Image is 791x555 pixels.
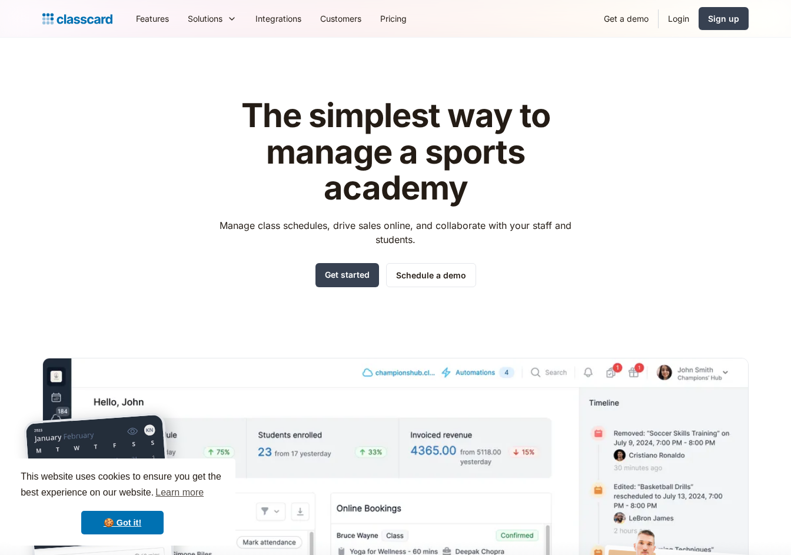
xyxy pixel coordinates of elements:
[188,12,222,25] div: Solutions
[594,5,658,32] a: Get a demo
[708,12,739,25] div: Sign up
[209,98,583,207] h1: The simplest way to manage a sports academy
[127,5,178,32] a: Features
[386,263,476,287] a: Schedule a demo
[659,5,699,32] a: Login
[699,7,749,30] a: Sign up
[315,263,379,287] a: Get started
[178,5,246,32] div: Solutions
[154,484,205,501] a: learn more about cookies
[42,11,112,27] a: home
[81,511,164,534] a: dismiss cookie message
[209,218,583,247] p: Manage class schedules, drive sales online, and collaborate with your staff and students.
[371,5,416,32] a: Pricing
[9,458,235,546] div: cookieconsent
[21,470,224,501] span: This website uses cookies to ensure you get the best experience on our website.
[246,5,311,32] a: Integrations
[311,5,371,32] a: Customers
